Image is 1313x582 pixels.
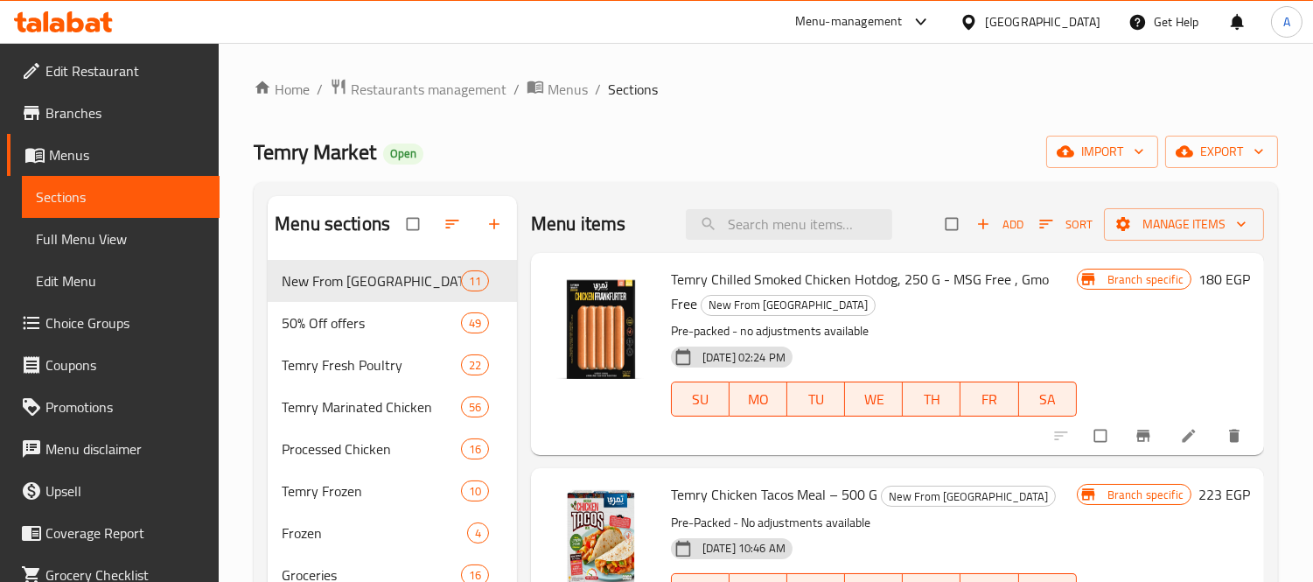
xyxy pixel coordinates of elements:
[45,522,206,543] span: Coverage Report
[45,354,206,375] span: Coupons
[935,207,972,241] span: Select section
[22,176,220,218] a: Sections
[383,146,423,161] span: Open
[737,387,780,412] span: MO
[513,79,520,100] li: /
[268,302,517,344] div: 50% Off offers49
[7,50,220,92] a: Edit Restaurant
[1100,487,1191,503] span: Branch specific
[702,295,875,315] span: New From [GEOGRAPHIC_DATA]
[7,302,220,344] a: Choice Groups
[36,270,206,291] span: Edit Menu
[730,382,787,417] button: MO
[22,218,220,260] a: Full Menu View
[1180,427,1201,445] a: Edit menu item
[1035,211,1097,238] button: Sort
[967,387,1011,412] span: FR
[1039,214,1093,235] span: Sort
[1179,141,1264,163] span: export
[1028,211,1104,238] span: Sort items
[1198,482,1250,507] h6: 223 EGP
[275,211,390,237] h2: Menu sections
[1019,382,1077,417] button: SA
[282,522,467,543] span: Frozen
[1060,141,1144,163] span: import
[461,438,489,459] div: items
[985,12,1100,32] div: [GEOGRAPHIC_DATA]
[671,320,1077,342] p: Pre-packed - no adjustments available
[7,512,220,554] a: Coverage Report
[1124,417,1166,455] button: Branch-specific-item
[695,540,793,557] span: [DATE] 10:46 AM
[461,270,489,291] div: items
[383,144,423,165] div: Open
[679,387,723,412] span: SU
[317,79,323,100] li: /
[268,428,517,470] div: Processed Chicken16
[1026,387,1070,412] span: SA
[1165,136,1278,168] button: export
[608,79,658,100] span: Sections
[282,270,460,291] span: New From [GEOGRAPHIC_DATA]
[461,354,489,375] div: items
[268,260,517,302] div: New From [GEOGRAPHIC_DATA]11
[903,382,960,417] button: TH
[45,438,206,459] span: Menu disclaimer
[695,349,793,366] span: [DATE] 02:24 PM
[45,396,206,417] span: Promotions
[49,144,206,165] span: Menus
[282,480,460,501] span: Temry Frozen
[268,512,517,554] div: Frozen4
[595,79,601,100] li: /
[7,92,220,134] a: Branches
[282,312,460,333] span: 50% Off offers
[36,228,206,249] span: Full Menu View
[468,525,488,542] span: 4
[45,60,206,81] span: Edit Restaurant
[1084,419,1121,452] span: Select to update
[433,205,475,243] span: Sort sections
[461,312,489,333] div: items
[1283,12,1290,32] span: A
[1046,136,1158,168] button: import
[254,79,310,100] a: Home
[795,11,903,32] div: Menu-management
[254,78,1278,101] nav: breadcrumb
[282,438,460,459] span: Processed Chicken
[671,382,730,417] button: SU
[671,266,1049,317] span: Temry Chilled Smoked Chicken Hotdog, 250 G - MSG Free , Gmo Free
[787,382,845,417] button: TU
[1100,271,1191,288] span: Branch specific
[1104,208,1264,241] button: Manage items
[972,211,1028,238] span: Add item
[45,480,206,501] span: Upsell
[671,512,1077,534] p: Pre-Packed - No adjustments available
[268,470,517,512] div: Temry Frozen10
[461,480,489,501] div: items
[462,399,488,416] span: 56
[268,344,517,386] div: Temry Fresh Poultry22
[462,441,488,458] span: 16
[467,522,489,543] div: items
[351,79,506,100] span: Restaurants management
[36,186,206,207] span: Sections
[282,354,460,375] div: Temry Fresh Poultry
[475,205,517,243] button: Add section
[282,270,460,291] div: New From Temry
[671,481,877,508] span: Temry Chicken Tacos Meal – 500 G
[268,386,517,428] div: Temry Marinated Chicken56
[282,396,460,417] span: Temry Marinated Chicken
[396,207,433,241] span: Select all sections
[462,357,488,374] span: 22
[45,102,206,123] span: Branches
[462,483,488,500] span: 10
[7,134,220,176] a: Menus
[972,211,1028,238] button: Add
[531,211,626,237] h2: Menu items
[461,396,489,417] div: items
[1215,417,1257,455] button: delete
[7,428,220,470] a: Menu disclaimer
